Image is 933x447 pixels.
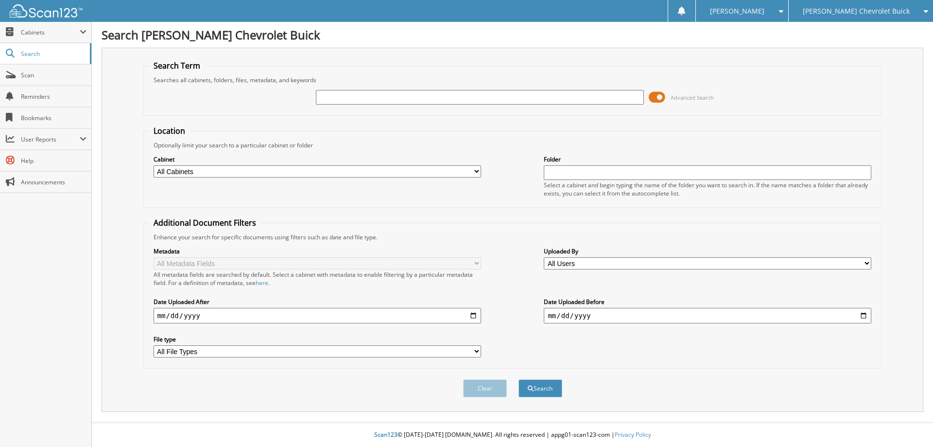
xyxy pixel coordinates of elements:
[149,233,877,241] div: Enhance your search for specific documents using filters such as date and file type.
[21,114,86,122] span: Bookmarks
[21,157,86,165] span: Help
[21,28,80,36] span: Cabinets
[256,279,268,287] a: here
[544,308,871,323] input: end
[615,430,651,439] a: Privacy Policy
[92,423,933,447] div: © [DATE]-[DATE] [DOMAIN_NAME]. All rights reserved | appg01-scan123-com |
[518,379,562,397] button: Search
[544,155,871,163] label: Folder
[710,8,764,14] span: [PERSON_NAME]
[671,94,714,101] span: Advanced Search
[21,71,86,79] span: Scan
[149,217,261,228] legend: Additional Document Filters
[149,125,190,136] legend: Location
[544,298,871,306] label: Date Uploaded Before
[154,155,481,163] label: Cabinet
[21,178,86,186] span: Announcements
[102,27,923,43] h1: Search [PERSON_NAME] Chevrolet Buick
[10,4,83,18] img: scan123-logo-white.svg
[154,298,481,306] label: Date Uploaded After
[154,335,481,343] label: File type
[803,8,910,14] span: [PERSON_NAME] Chevrolet Buick
[149,60,205,71] legend: Search Term
[154,247,481,255] label: Metadata
[463,379,507,397] button: Clear
[544,181,871,197] div: Select a cabinet and begin typing the name of the folder you want to search in. If the name match...
[154,270,481,287] div: All metadata fields are searched by default. Select a cabinet with metadata to enable filtering b...
[21,92,86,101] span: Reminders
[21,50,85,58] span: Search
[21,135,80,143] span: User Reports
[154,308,481,323] input: start
[544,247,871,255] label: Uploaded By
[149,76,877,84] div: Searches all cabinets, folders, files, metadata, and keywords
[374,430,397,439] span: Scan123
[149,141,877,149] div: Optionally limit your search to a particular cabinet or folder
